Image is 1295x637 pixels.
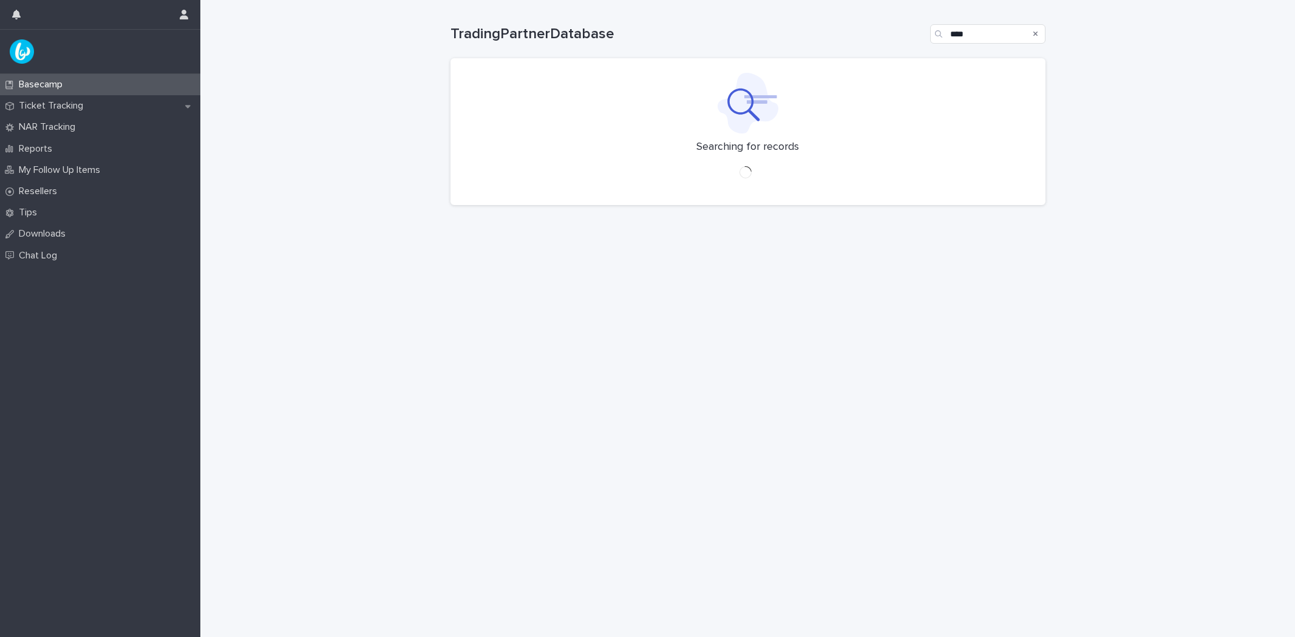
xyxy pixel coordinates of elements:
p: My Follow Up Items [14,164,110,176]
p: Ticket Tracking [14,100,93,112]
p: Tips [14,207,47,218]
p: Downloads [14,228,75,240]
p: Reports [14,143,62,155]
p: Chat Log [14,250,67,261]
img: UPKZpZA3RCu7zcH4nw8l [10,39,34,64]
p: Searching for records [696,141,799,154]
p: Resellers [14,186,67,197]
h1: TradingPartnerDatabase [450,25,925,43]
p: Basecamp [14,79,72,90]
input: Search [930,24,1045,44]
p: NAR Tracking [14,121,85,133]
